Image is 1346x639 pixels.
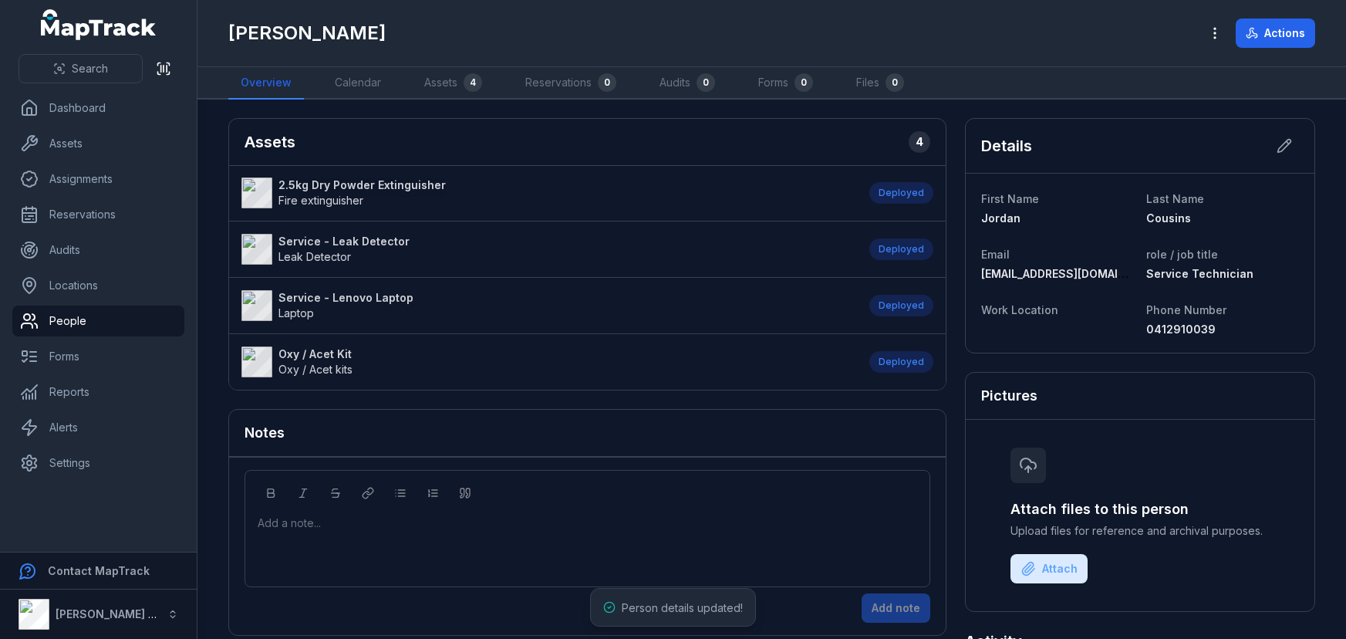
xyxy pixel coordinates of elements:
h2: Details [981,135,1032,157]
strong: [PERSON_NAME] Air [56,607,163,620]
span: role / job title [1146,248,1218,261]
a: Audits0 [647,67,727,100]
span: Service Technician [1146,267,1253,280]
a: Reservations0 [513,67,629,100]
span: Search [72,61,108,76]
a: Alerts [12,412,184,443]
a: Audits [12,235,184,265]
a: Overview [228,67,304,100]
strong: Oxy / Acet Kit [278,347,353,362]
a: Assets [12,128,184,159]
a: Assets4 [412,67,494,100]
h3: Attach files to this person [1010,499,1270,520]
div: 0 [697,73,715,92]
a: Service - Leak DetectorLeak Detector [241,234,854,265]
strong: Contact MapTrack [48,564,150,577]
span: Phone Number [1146,303,1226,316]
span: Fire extinguisher [278,194,363,207]
a: Files0 [844,67,916,100]
button: Search [19,54,143,83]
h1: [PERSON_NAME] [228,21,386,46]
h3: Pictures [981,385,1037,407]
a: Service - Lenovo LaptopLaptop [241,290,854,321]
span: Jordan [981,211,1020,225]
span: Person details updated! [622,601,743,614]
a: Oxy / Acet KitOxy / Acet kits [241,347,854,377]
span: [EMAIL_ADDRESS][DOMAIN_NAME] [981,267,1167,280]
div: Deployed [869,238,933,260]
a: Calendar [322,67,393,100]
div: 4 [464,73,482,92]
div: 0 [886,73,904,92]
a: Forms [12,341,184,372]
a: Locations [12,270,184,301]
div: Deployed [869,182,933,204]
span: Work Location [981,303,1058,316]
div: 0 [794,73,813,92]
span: First Name [981,192,1039,205]
div: 4 [909,131,930,153]
span: 0412910039 [1146,323,1216,336]
strong: Service - Leak Detector [278,234,410,249]
span: Cousins [1146,211,1191,225]
a: 2.5kg Dry Powder ExtinguisherFire extinguisher [241,177,854,208]
h3: Notes [245,422,285,444]
a: Assignments [12,164,184,194]
span: Oxy / Acet kits [278,363,353,376]
div: Deployed [869,351,933,373]
strong: Service - Lenovo Laptop [278,290,413,306]
a: People [12,306,184,336]
a: Reports [12,377,184,407]
div: 0 [598,73,616,92]
span: Email [981,248,1010,261]
h2: Assets [245,131,295,153]
a: Settings [12,448,184,478]
div: Deployed [869,295,933,316]
span: Leak Detector [278,250,351,263]
strong: 2.5kg Dry Powder Extinguisher [278,177,446,193]
button: Attach [1010,554,1088,583]
a: Dashboard [12,93,184,123]
a: MapTrack [41,9,157,40]
span: Last Name [1146,192,1204,205]
span: Upload files for reference and archival purposes. [1010,523,1270,539]
span: Laptop [278,306,314,319]
a: Reservations [12,199,184,230]
button: Actions [1236,19,1315,48]
a: Forms0 [746,67,825,100]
